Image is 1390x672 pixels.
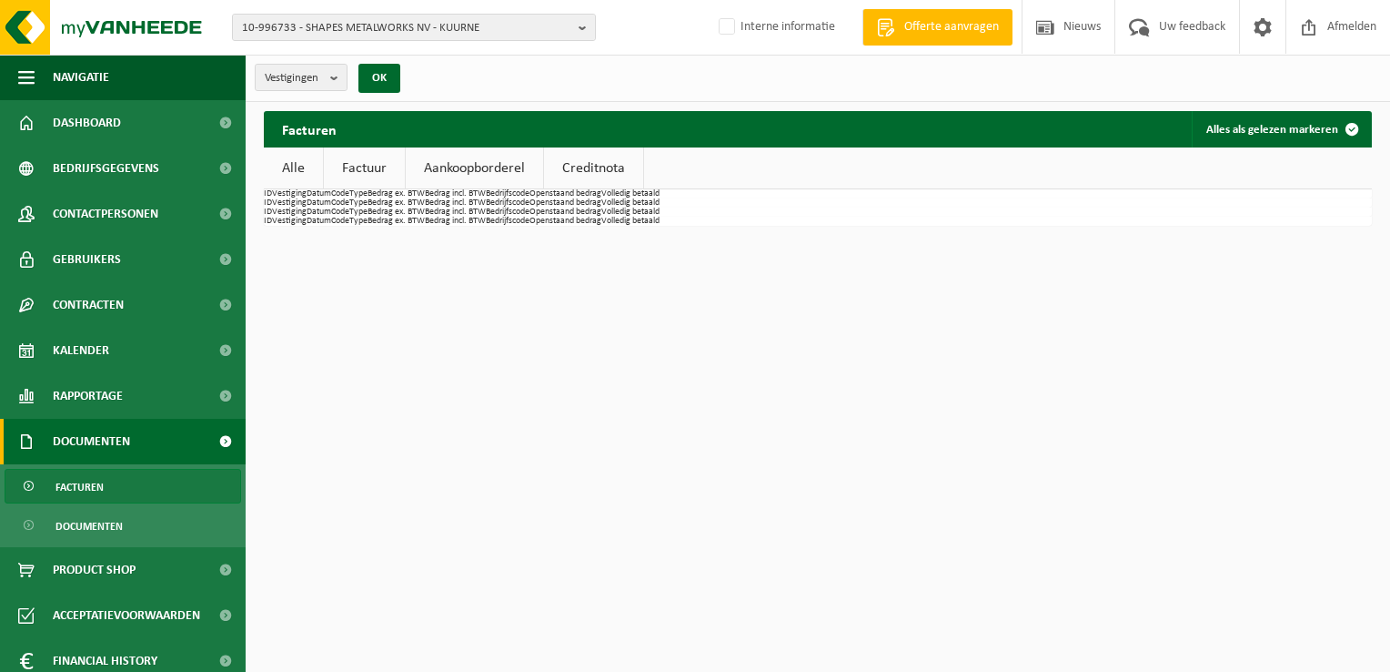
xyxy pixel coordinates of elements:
[53,191,158,237] span: Contactpersonen
[53,237,121,282] span: Gebruikers
[331,189,349,199] th: Code
[486,199,529,208] th: Bedrijfscode
[272,189,307,199] th: Vestiging
[272,217,307,226] th: Vestiging
[255,64,347,91] button: Vestigingen
[331,217,349,226] th: Code
[242,15,571,42] span: 10-996733 - SHAPES METALWORKS NV - KUURNE
[486,208,529,217] th: Bedrijfscode
[529,217,601,226] th: Openstaand bedrag
[272,208,307,217] th: Vestiging
[406,148,543,189] a: Aankoopborderel
[53,55,109,100] span: Navigatie
[601,199,660,208] th: Volledig betaald
[862,9,1012,46] a: Offerte aanvragen
[53,373,123,419] span: Rapportage
[232,14,596,41] button: 10-996733 - SHAPES METALWORKS NV - KUURNE
[425,189,486,199] th: Bedrag incl. BTW
[5,508,241,543] a: Documenten
[425,199,486,208] th: Bedrag incl. BTW
[264,199,272,208] th: ID
[368,199,425,208] th: Bedrag ex. BTW
[53,328,109,373] span: Kalender
[53,146,159,191] span: Bedrijfsgegevens
[324,148,405,189] a: Factuur
[368,189,425,199] th: Bedrag ex. BTW
[358,64,400,93] button: OK
[53,100,121,146] span: Dashboard
[349,208,368,217] th: Type
[349,199,368,208] th: Type
[53,282,124,328] span: Contracten
[486,189,529,199] th: Bedrijfscode
[264,217,272,226] th: ID
[307,208,331,217] th: Datum
[601,208,660,217] th: Volledig betaald
[5,469,241,504] a: Facturen
[900,18,1003,36] span: Offerte aanvragen
[53,547,136,593] span: Product Shop
[368,217,425,226] th: Bedrag ex. BTW
[349,217,368,226] th: Type
[307,217,331,226] th: Datum
[425,217,486,226] th: Bedrag incl. BTW
[55,470,104,504] span: Facturen
[307,199,331,208] th: Datum
[307,189,331,199] th: Datum
[264,189,272,199] th: ID
[264,148,323,189] a: Alle
[331,199,349,208] th: Code
[53,593,200,638] span: Acceptatievoorwaarden
[349,189,368,199] th: Type
[601,189,660,199] th: Volledig betaald
[272,199,307,208] th: Vestiging
[715,14,835,41] label: Interne informatie
[425,208,486,217] th: Bedrag incl. BTW
[53,419,130,464] span: Documenten
[544,148,643,189] a: Creditnota
[529,189,601,199] th: Openstaand bedrag
[55,509,123,544] span: Documenten
[331,208,349,217] th: Code
[368,208,425,217] th: Bedrag ex. BTW
[529,199,601,208] th: Openstaand bedrag
[264,208,272,217] th: ID
[264,111,355,147] h2: Facturen
[486,217,529,226] th: Bedrijfscode
[601,217,660,226] th: Volledig betaald
[265,65,323,92] span: Vestigingen
[1192,111,1370,148] button: Alles als gelezen markeren
[529,208,601,217] th: Openstaand bedrag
